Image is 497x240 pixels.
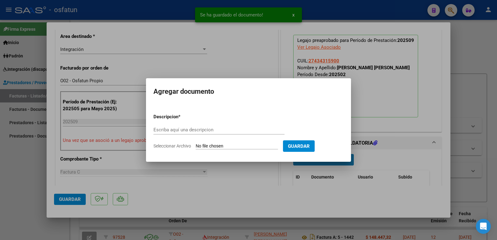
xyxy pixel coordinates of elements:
span: Seleccionar Archivo [153,143,191,148]
div: Open Intercom Messenger [476,219,491,234]
span: Guardar [288,143,310,149]
button: Guardar [283,140,315,152]
p: Descripcion [153,113,211,120]
h2: Agregar documento [153,86,344,97]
